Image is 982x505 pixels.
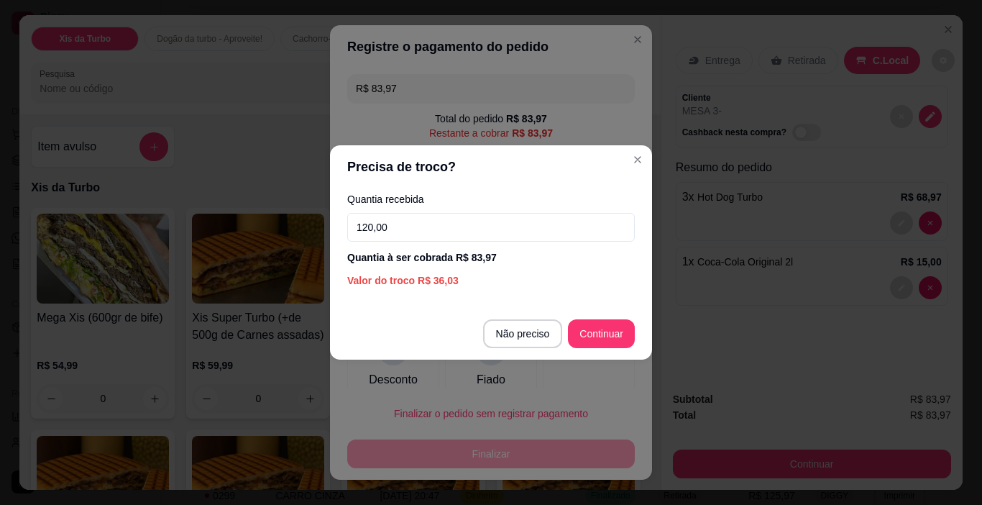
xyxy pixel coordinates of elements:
[330,145,652,188] header: Precisa de troco?
[626,148,649,171] button: Close
[347,194,635,204] label: Quantia recebida
[347,273,635,288] div: Valor do troco R$ 36,03
[568,319,635,348] button: Continuar
[483,319,563,348] button: Não preciso
[347,250,635,265] div: Quantia à ser cobrada R$ 83,97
